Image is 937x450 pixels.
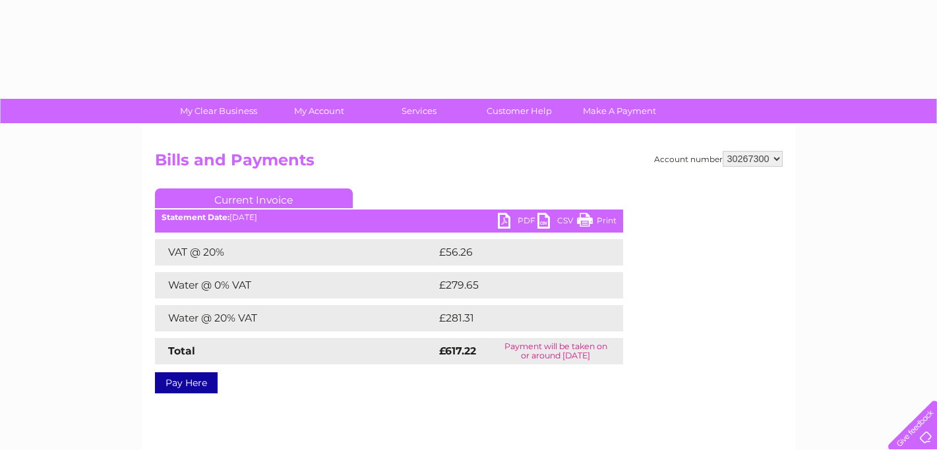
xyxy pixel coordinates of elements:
a: My Account [264,99,373,123]
td: Water @ 0% VAT [155,272,436,298]
h2: Bills and Payments [155,151,783,176]
td: Payment will be taken on or around [DATE] [489,338,622,364]
td: £279.65 [436,272,600,298]
a: PDF [498,213,537,232]
td: £281.31 [436,305,597,331]
td: VAT @ 20% [155,239,436,266]
a: Customer Help [465,99,574,123]
a: Print [577,213,617,232]
a: Pay Here [155,372,218,393]
td: £56.26 [436,239,597,266]
b: Statement Date: [162,212,229,222]
a: Services [365,99,473,123]
a: CSV [537,213,577,232]
a: My Clear Business [164,99,273,123]
strong: £617.22 [439,345,476,357]
a: Current Invoice [155,188,353,208]
td: Water @ 20% VAT [155,305,436,331]
a: Make A Payment [565,99,674,123]
strong: Total [168,345,195,357]
div: Account number [654,151,783,167]
div: [DATE] [155,213,623,222]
